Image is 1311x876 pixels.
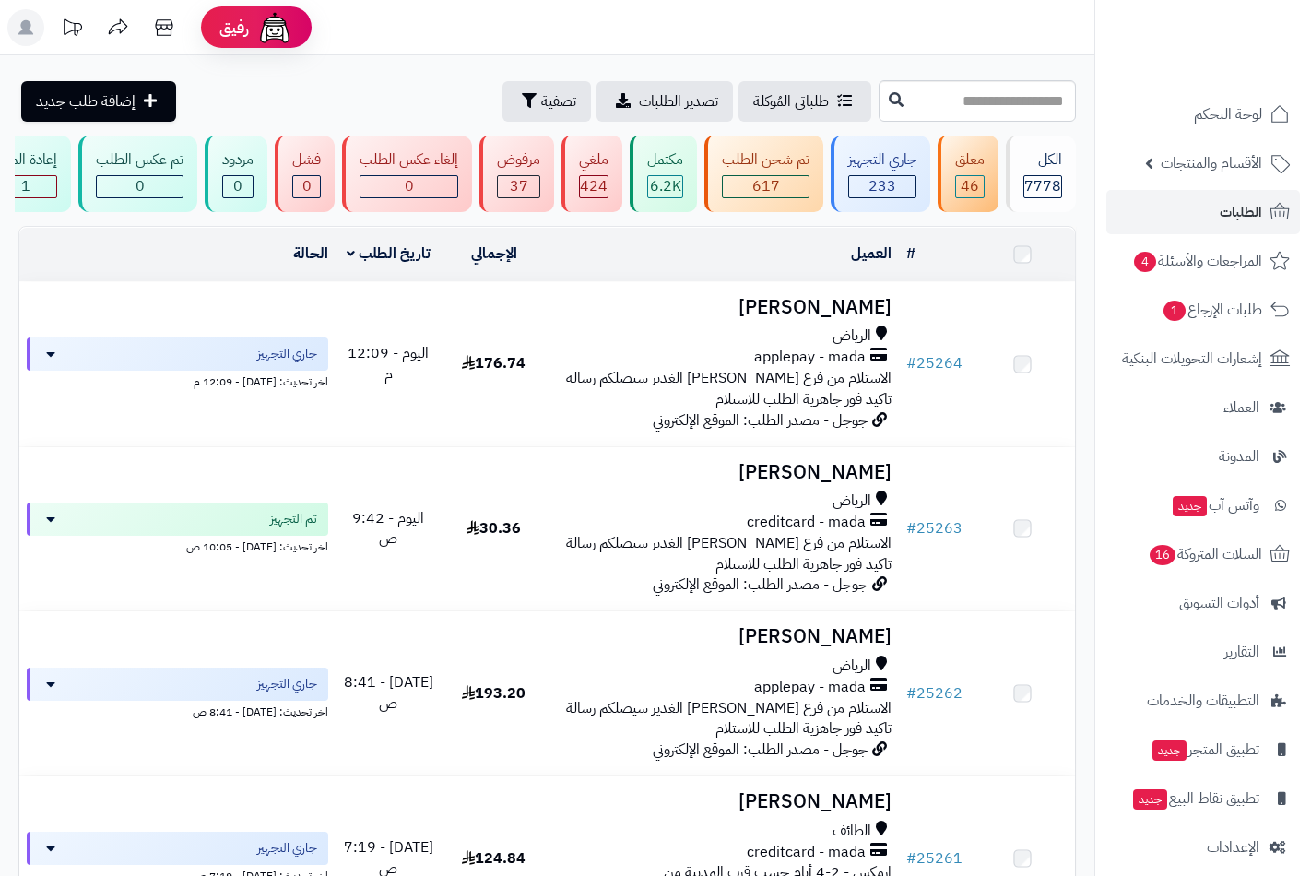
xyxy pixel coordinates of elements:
[554,297,891,318] h3: [PERSON_NAME]
[833,821,871,842] span: الطائف
[467,517,521,539] span: 30.36
[292,149,321,171] div: فشل
[1151,737,1259,763] span: تطبيق المتجر
[653,409,868,432] span: جوجل - مصدر الطلب: الموقع الإلكتروني
[580,175,608,197] span: 424
[271,136,338,212] a: فشل 0
[96,149,183,171] div: تم عكس الطلب
[1161,150,1262,176] span: الأقسام والمنتجات
[1224,639,1259,665] span: التقارير
[1122,346,1262,372] span: إشعارات التحويلات البنكية
[753,90,829,112] span: طلباتي المُوكلة
[1106,239,1300,283] a: المراجعات والأسئلة4
[1163,301,1186,321] span: 1
[1194,101,1262,127] span: لوحة التحكم
[1023,149,1062,171] div: الكل
[293,243,328,265] a: الحالة
[827,136,934,212] a: جاري التجهيز 233
[752,175,780,197] span: 617
[462,847,526,870] span: 124.84
[566,532,892,575] span: الاستلام من فرع [PERSON_NAME] الغدير سيصلكم رسالة تاكيد فور جاهزية الطلب للاستلام
[476,136,558,212] a: مرفوض 37
[344,671,433,715] span: [DATE] - 8:41 ص
[833,326,871,347] span: الرياض
[848,149,916,171] div: جاري التجهيز
[868,175,896,197] span: 233
[906,517,963,539] a: #25263
[701,136,827,212] a: تم شحن الطلب 617
[1106,337,1300,381] a: إشعارات التحويلات البنكية
[293,176,320,197] div: 0
[833,491,871,512] span: الرياض
[722,149,809,171] div: تم شحن الطلب
[1106,776,1300,821] a: تطبيق نقاط البيعجديد
[136,175,145,197] span: 0
[566,367,892,410] span: الاستلام من فرع [PERSON_NAME] الغدير سيصلكم رسالة تاكيد فور جاهزية الطلب للاستلام
[222,149,254,171] div: مردود
[21,175,30,197] span: 1
[1171,492,1259,518] span: وآتس آب
[223,176,253,197] div: 0
[256,9,293,46] img: ai-face.png
[955,149,985,171] div: معلق
[1186,50,1293,89] img: logo-2.png
[1132,248,1262,274] span: المراجعات والأسئلة
[1106,385,1300,430] a: العملاء
[1207,835,1259,860] span: الإعدادات
[906,243,915,265] a: #
[1106,92,1300,136] a: لوحة التحكم
[257,675,317,693] span: جاري التجهيز
[502,81,591,122] button: تصفية
[596,81,733,122] a: تصدير الطلبات
[934,136,1002,212] a: معلق 46
[906,682,963,704] a: #25262
[558,136,626,212] a: ملغي 424
[347,243,431,265] a: تاريخ الطلب
[1106,288,1300,332] a: طلبات الإرجاع1
[1024,175,1061,197] span: 7778
[1106,630,1300,674] a: التقارير
[1002,136,1080,212] a: الكل7778
[27,701,328,720] div: اخر تحديث: [DATE] - 8:41 ص
[1219,444,1259,469] span: المدونة
[554,462,891,483] h3: [PERSON_NAME]
[352,507,424,550] span: اليوم - 9:42 ص
[554,626,891,647] h3: [PERSON_NAME]
[650,175,681,197] span: 6.2K
[405,175,414,197] span: 0
[498,176,539,197] div: 37
[1220,199,1262,225] span: الطلبات
[1173,496,1207,516] span: جديد
[49,9,95,51] a: تحديثات المنصة
[471,243,517,265] a: الإجمالي
[653,574,868,596] span: جوجل - مصدر الطلب: الموقع الإلكتروني
[906,847,963,870] a: #25261
[27,536,328,555] div: اخر تحديث: [DATE] - 10:05 ص
[833,656,871,677] span: الرياض
[851,243,892,265] a: العميل
[257,839,317,858] span: جاري التجهيز
[1152,740,1187,761] span: جديد
[747,512,866,533] span: creditcard - mada
[906,352,916,374] span: #
[462,682,526,704] span: 193.20
[462,352,526,374] span: 176.74
[648,176,682,197] div: 6237
[580,176,608,197] div: 424
[1131,786,1259,811] span: تطبيق نقاط البيع
[1162,297,1262,323] span: طلبات الإرجاع
[849,176,915,197] div: 233
[906,352,963,374] a: #25264
[639,90,718,112] span: تصدير الطلبات
[21,81,176,122] a: إضافة طلب جديد
[747,842,866,863] span: creditcard - mada
[579,149,608,171] div: ملغي
[219,17,249,39] span: رفيق
[653,739,868,761] span: جوجل - مصدر الطلب: الموقع الإلكتروني
[1106,679,1300,723] a: التطبيقات والخدمات
[906,682,916,704] span: #
[36,90,136,112] span: إضافة طلب جديد
[360,149,458,171] div: إلغاء عكس الطلب
[1133,789,1167,810] span: جديد
[257,345,317,363] span: جاري التجهيز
